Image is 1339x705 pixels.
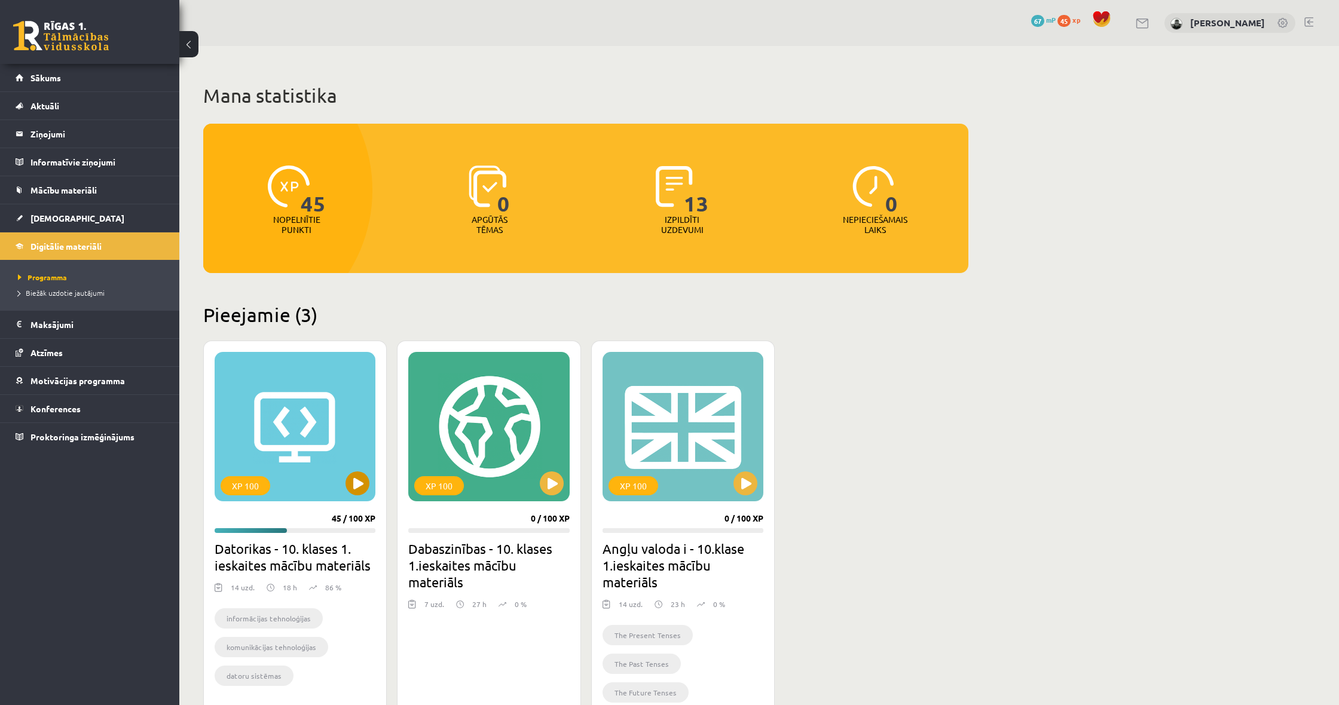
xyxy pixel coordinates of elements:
[30,431,134,442] span: Proktoringa izmēģinājums
[215,637,328,657] li: komunikācijas tehnoloģijas
[18,287,167,298] a: Biežāk uzdotie jautājumi
[1057,15,1086,24] a: 45 xp
[16,176,164,204] a: Mācību materiāli
[30,347,63,358] span: Atzīmes
[325,582,341,593] p: 86 %
[18,272,167,283] a: Programma
[30,241,102,252] span: Digitālie materiāli
[619,599,643,617] div: 14 uzd.
[671,599,685,609] p: 23 h
[497,165,510,214] span: 0
[16,339,164,366] a: Atzīmes
[203,303,968,326] h2: Pieejamie (3)
[30,148,164,176] legend: Informatīvie ziņojumi
[30,213,124,223] span: [DEMOGRAPHIC_DATA]
[656,165,693,207] img: icon-completed-tasks-ad58ae20a441b2904462921112bc710f1caf180af7a3daa7317a5a94f2d26646.svg
[466,214,513,235] p: Apgūtās tēmas
[13,21,109,51] a: Rīgas 1. Tālmācības vidusskola
[16,423,164,450] a: Proktoringa izmēģinājums
[16,367,164,394] a: Motivācijas programma
[1031,15,1044,27] span: 67
[16,204,164,232] a: [DEMOGRAPHIC_DATA]
[684,165,709,214] span: 13
[16,148,164,176] a: Informatīvie ziņojumi
[18,272,67,282] span: Programma
[469,165,506,207] img: icon-learned-topics-4a711ccc23c960034f471b6e78daf4a3bad4a20eaf4de84257b87e66633f6470.svg
[603,654,681,674] li: The Past Tenses
[1190,17,1265,29] a: [PERSON_NAME]
[231,582,255,600] div: 14 uzd.
[515,599,527,609] p: 0 %
[283,582,297,593] p: 18 h
[273,214,320,235] p: Nopelnītie punkti
[1031,15,1056,24] a: 67 mP
[18,288,105,298] span: Biežāk uzdotie jautājumi
[215,540,375,574] h2: Datorikas - 10. klases 1. ieskaites mācību materiāls
[16,92,164,119] a: Aktuāli
[1072,15,1080,24] span: xp
[843,214,907,235] p: Nepieciešamais laiks
[30,375,125,386] span: Motivācijas programma
[30,311,164,338] legend: Maksājumi
[16,232,164,260] a: Digitālie materiāli
[268,165,310,207] img: icon-xp-0682a9bc20223a9ccc6f5883a126b849a74cddfe5390d2b41b4391c66f2066e7.svg
[301,165,326,214] span: 45
[713,599,725,609] p: 0 %
[16,64,164,91] a: Sākums
[408,540,569,590] h2: Dabaszinības - 10. klases 1.ieskaites mācību materiāls
[472,599,487,609] p: 27 h
[1170,18,1182,30] img: Mārtiņš Balodis
[203,84,968,108] h1: Mana statistika
[603,625,693,645] li: The Present Tenses
[603,540,763,590] h2: Angļu valoda i - 10.klase 1.ieskaites mācību materiāls
[603,682,689,703] li: The Future Tenses
[215,666,294,686] li: datoru sistēmas
[1057,15,1071,27] span: 45
[16,311,164,338] a: Maksājumi
[16,395,164,422] a: Konferences
[215,608,323,629] li: informācijas tehnoloģijas
[16,120,164,148] a: Ziņojumi
[424,599,444,617] div: 7 uzd.
[885,165,898,214] span: 0
[30,185,97,195] span: Mācību materiāli
[221,476,270,495] div: XP 100
[1046,15,1056,24] span: mP
[30,100,59,111] span: Aktuāli
[30,72,61,83] span: Sākums
[659,214,705,235] p: Izpildīti uzdevumi
[414,476,464,495] div: XP 100
[852,165,894,207] img: icon-clock-7be60019b62300814b6bd22b8e044499b485619524d84068768e800edab66f18.svg
[609,476,658,495] div: XP 100
[30,403,81,414] span: Konferences
[30,120,164,148] legend: Ziņojumi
